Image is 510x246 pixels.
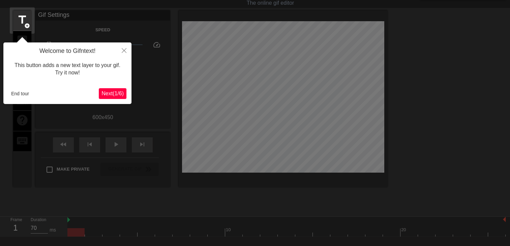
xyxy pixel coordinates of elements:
[8,55,126,83] div: This button adds a new text layer to your gif. Try it now!
[8,89,32,99] button: End tour
[101,91,124,96] span: Next ( 1 / 6 )
[117,42,131,58] button: Close
[8,47,126,55] h4: Welcome to Gifntext!
[99,88,126,99] button: Next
